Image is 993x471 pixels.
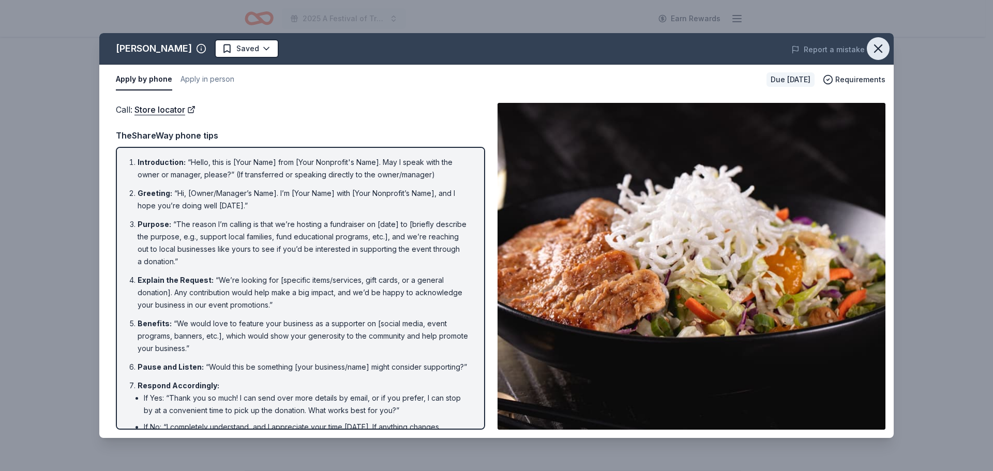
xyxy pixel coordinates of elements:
[791,43,865,56] button: Report a mistake
[138,189,172,197] span: Greeting :
[138,319,172,328] span: Benefits :
[138,220,171,229] span: Purpose :
[116,40,192,57] div: [PERSON_NAME]
[138,276,214,284] span: Explain the Request :
[138,218,470,268] li: “The reason I’m calling is that we’re hosting a fundraiser on [date] to [briefly describe the pur...
[138,274,470,311] li: “We’re looking for [specific items/services, gift cards, or a general donation]. Any contribution...
[823,73,885,86] button: Requirements
[116,129,485,142] div: TheShareWay phone tips
[180,69,234,90] button: Apply in person
[138,362,204,371] span: Pause and Listen :
[138,361,470,373] li: “Would this be something [your business/name] might consider supporting?”
[138,156,470,181] li: “Hello, this is [Your Name] from [Your Nonprofit's Name]. May I speak with the owner or manager, ...
[138,317,470,355] li: “We would love to feature your business as a supporter on [social media, event programs, banners,...
[138,158,186,166] span: Introduction :
[498,103,885,430] img: Image for P.F. Chang's
[138,381,219,390] span: Respond Accordingly :
[215,39,279,58] button: Saved
[116,103,485,116] div: Call :
[236,42,259,55] span: Saved
[144,421,470,458] li: If No: “I completely understand, and I appreciate your time [DATE]. If anything changes or if you...
[766,72,815,87] div: Due [DATE]
[116,69,172,90] button: Apply by phone
[134,103,195,116] a: Store locator
[144,392,470,417] li: If Yes: “Thank you so much! I can send over more details by email, or if you prefer, I can stop b...
[835,73,885,86] span: Requirements
[138,187,470,212] li: “Hi, [Owner/Manager’s Name]. I’m [Your Name] with [Your Nonprofit’s Name], and I hope you’re doin...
